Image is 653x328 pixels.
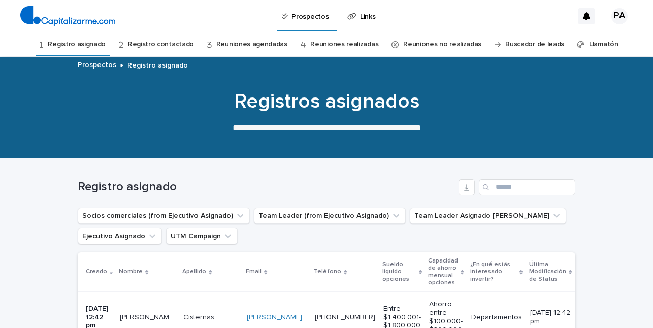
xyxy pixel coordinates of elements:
[403,32,481,56] a: Reuniones no realizadas
[314,266,341,277] p: Teléfono
[382,259,416,285] p: Sueldo líquido opciones
[254,208,406,224] button: Team Leader (from Ejecutivo Asignado)
[471,313,522,322] p: Departamentos
[78,89,575,114] h1: Registros asignados
[479,179,575,195] input: Search
[78,180,454,194] h1: Registro asignado
[589,32,618,56] a: Llamatón
[315,314,375,321] a: [PHONE_NUMBER]
[505,32,564,56] a: Buscador de leads
[246,266,262,277] p: Email
[78,208,250,224] button: Socios comerciales (from Ejecutivo Asignado)
[410,208,566,224] button: Team Leader Asignado LLamados
[529,259,566,285] p: Última Modificación de Status
[530,309,571,326] p: [DATE] 12:42 pm
[119,266,143,277] p: Nombre
[78,228,162,244] button: Ejecutivo Asignado
[78,58,116,70] a: Prospectos
[611,8,628,24] div: PA
[48,32,106,56] a: Registro asignado
[182,266,206,277] p: Apellido
[120,311,177,322] p: Ignacio Cisternas L
[20,6,115,26] img: 4arMvv9wSvmHTHbXwTim
[247,314,472,321] a: [PERSON_NAME][EMAIL_ADDRESS][PERSON_NAME][DOMAIN_NAME]
[428,255,458,289] p: Capacidad de ahorro mensual opciones
[216,32,287,56] a: Reuniones agendadas
[183,311,216,322] p: Cisternas
[128,32,194,56] a: Registro contactado
[166,228,238,244] button: UTM Campaign
[470,259,517,285] p: ¿En qué estás interesado invertir?
[86,266,107,277] p: Creado
[310,32,378,56] a: Reuniones realizadas
[127,59,188,70] p: Registro asignado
